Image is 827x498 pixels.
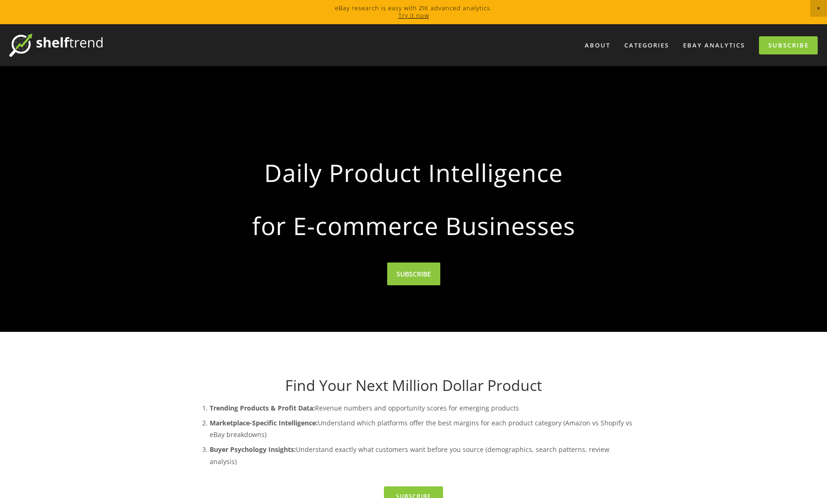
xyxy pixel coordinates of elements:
img: ShelfTrend [9,34,103,57]
a: eBay Analytics [677,38,751,53]
p: Understand exactly what customers want before you source (demographics, search patterns, review a... [210,444,636,467]
strong: Trending Products & Profit Data: [210,404,315,412]
div: Categories [618,38,675,53]
a: About [579,38,616,53]
a: Try it now [398,11,429,20]
strong: Daily Product Intelligence [206,151,622,195]
p: Understand which platforms offer the best margins for each product category (Amazon vs Shopify vs... [210,417,636,440]
strong: for E-commerce Businesses [206,204,622,248]
strong: Buyer Psychology Insights: [210,445,296,454]
strong: Marketplace-Specific Intelligence: [210,418,318,427]
p: Revenue numbers and opportunity scores for emerging products [210,402,636,414]
a: Subscribe [759,36,818,54]
a: SUBSCRIBE [387,262,440,285]
h1: Find Your Next Million Dollar Product [191,377,636,394]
